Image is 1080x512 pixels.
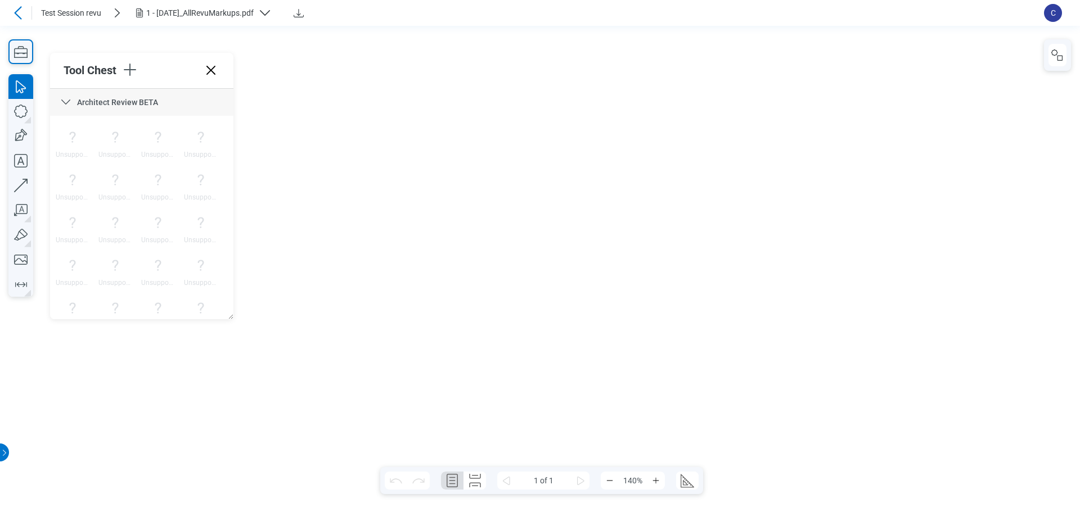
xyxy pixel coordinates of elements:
button: Undo [385,472,407,490]
div: Unsupported [56,279,89,287]
div: Unsupported [56,236,89,244]
div: Unsupported [184,151,218,158]
div: Unsupported [98,279,132,287]
button: Zoom Out [601,472,619,490]
button: Redo [407,472,430,490]
div: Unsupported [56,193,89,201]
div: Unsupported [98,151,132,158]
span: Architect Review BETA [77,98,158,107]
span: 140% [619,472,647,490]
span: 1 of 1 [515,472,571,490]
span: C [1044,4,1062,22]
div: Unsupported [141,236,175,244]
button: Continuous Page Layout [463,472,486,490]
div: Unsupported [184,279,218,287]
div: Unsupported [141,193,175,201]
span: Test Session revu [41,7,101,19]
div: 1 - [DATE]_AllRevuMarkups.pdf [146,7,254,19]
div: Unsupported [184,193,218,201]
div: Unsupported [184,236,218,244]
div: Unsupported [141,151,175,158]
button: View Scale [676,472,699,490]
div: Unsupported [98,193,132,201]
button: Zoom In [647,472,665,490]
div: Tool Chest [64,64,121,77]
div: Unsupported [56,151,89,158]
button: Download [290,4,308,22]
button: 1 - [DATE]_AllRevuMarkups.pdf [133,4,281,22]
div: Unsupported [141,279,175,287]
button: Single Page Layout [441,472,463,490]
div: Unsupported [98,236,132,244]
div: Architect Review BETA [50,89,233,116]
